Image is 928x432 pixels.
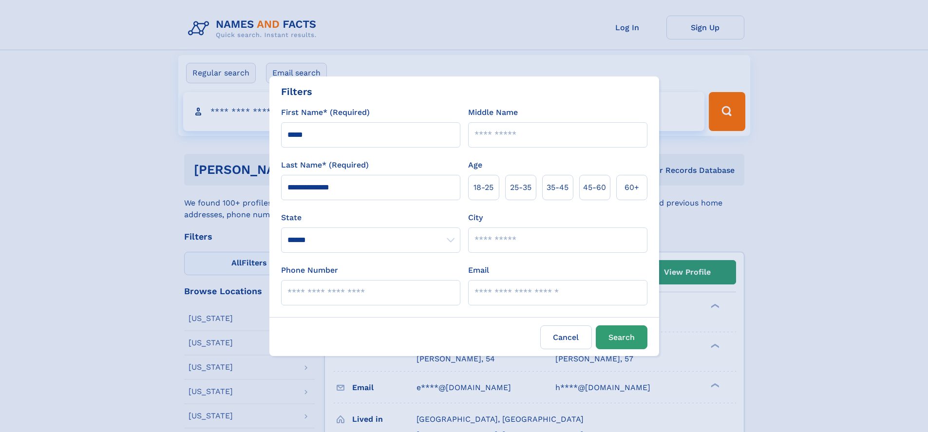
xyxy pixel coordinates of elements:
[468,264,489,276] label: Email
[596,325,647,349] button: Search
[540,325,592,349] label: Cancel
[281,107,370,118] label: First Name* (Required)
[625,182,639,193] span: 60+
[510,182,531,193] span: 25‑35
[468,212,483,224] label: City
[547,182,568,193] span: 35‑45
[281,212,460,224] label: State
[473,182,493,193] span: 18‑25
[468,159,482,171] label: Age
[583,182,606,193] span: 45‑60
[281,159,369,171] label: Last Name* (Required)
[281,84,312,99] div: Filters
[281,264,338,276] label: Phone Number
[468,107,518,118] label: Middle Name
